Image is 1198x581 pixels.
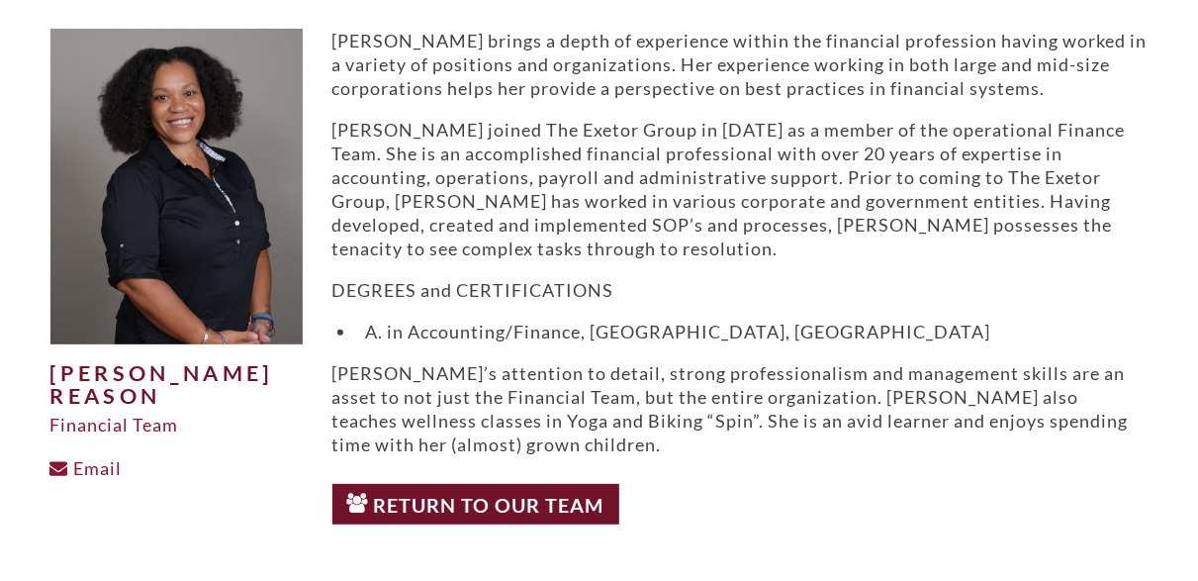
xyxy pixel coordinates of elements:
a: Return to Our Team [332,484,620,526]
p: [PERSON_NAME] joined The Exetor Group in [DATE] as a member of the operational Finance Team. She ... [332,118,1149,260]
p: [PERSON_NAME] brings a depth of experience within the financial profession having worked in a var... [332,29,1149,100]
h1: [PERSON_NAME] Reason [50,362,303,410]
a: Email [50,457,123,479]
p: [PERSON_NAME]’s attention to detail, strong professionalism and management skills are an asset to... [332,361,1149,456]
li: A. in Accounting/Finance, [GEOGRAPHIC_DATA], [GEOGRAPHIC_DATA] [356,320,1149,343]
p: DEGREES and CERTIFICATIONS [332,278,1149,302]
div: Financial Team [50,413,303,436]
img: Alicha-Reason-1-500x625.jpg [50,29,303,344]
